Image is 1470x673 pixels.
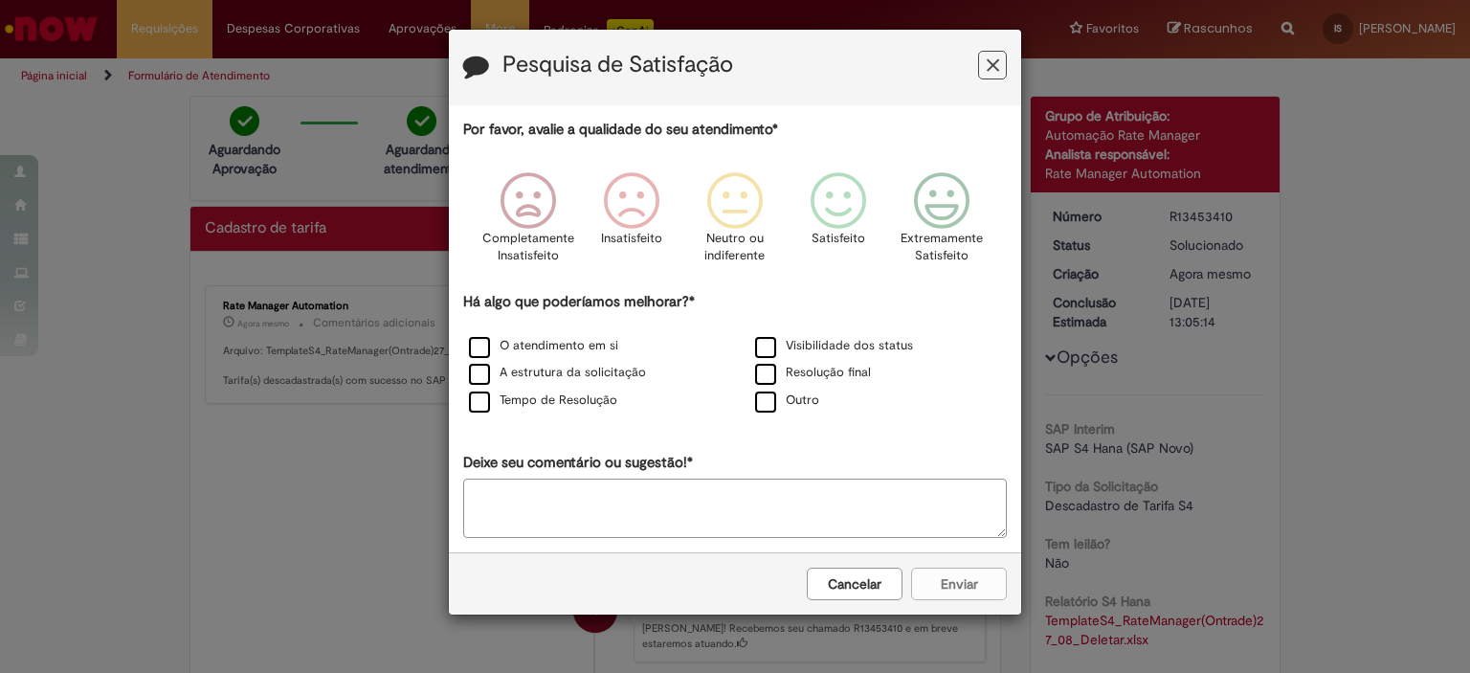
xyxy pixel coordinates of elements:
[479,158,576,289] div: Completamente Insatisfeito
[686,158,784,289] div: Neutro ou indiferente
[755,364,871,382] label: Resolução final
[469,364,646,382] label: A estrutura da solicitação
[701,230,769,265] p: Neutro ou indiferente
[893,158,991,289] div: Extremamente Satisfeito
[755,392,819,410] label: Outro
[502,53,733,78] label: Pesquisa de Satisfação
[463,292,1007,415] div: Há algo que poderíamos melhorar?*
[812,230,865,248] p: Satisfeito
[469,337,618,355] label: O atendimento em si
[469,392,617,410] label: Tempo de Resolução
[790,158,887,289] div: Satisfeito
[601,230,662,248] p: Insatisfeito
[463,453,693,473] label: Deixe seu comentário ou sugestão!*
[482,230,574,265] p: Completamente Insatisfeito
[463,120,778,140] label: Por favor, avalie a qualidade do seu atendimento*
[901,230,983,265] p: Extremamente Satisfeito
[807,568,902,600] button: Cancelar
[755,337,913,355] label: Visibilidade dos status
[583,158,680,289] div: Insatisfeito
